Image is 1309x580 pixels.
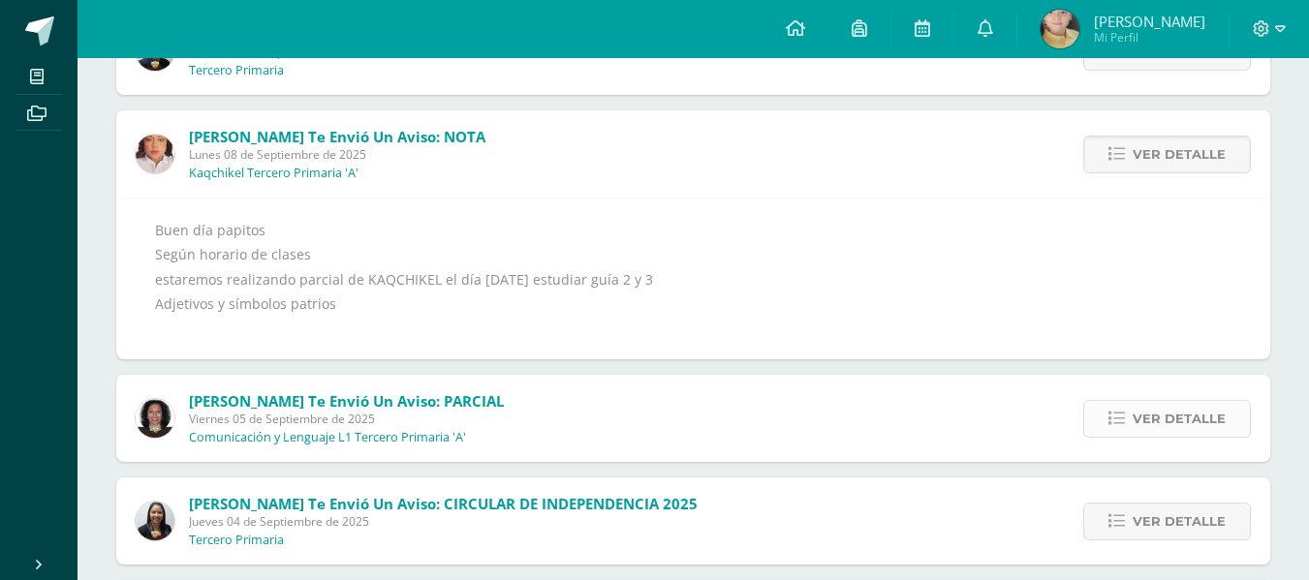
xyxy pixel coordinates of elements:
[136,502,174,540] img: 371134ed12361ef19fcdb996a71dd417.png
[136,399,174,438] img: e68d219a534587513e5f5ff35cf77afa.png
[1041,10,1079,48] img: 383cc7b371c47e37abd49284a1b7a115.png
[136,135,174,173] img: 36ab2693be6db1ea5862f9bc6368e731.png
[189,513,698,530] span: Jueves 04 de Septiembre de 2025
[155,218,1231,340] div: Buen día papitos Según horario de clases estaremos realizando parcial de KAQCHIKEL el día [DATE] ...
[189,411,504,427] span: Viernes 05 de Septiembre de 2025
[189,533,284,548] p: Tercero Primaria
[1133,504,1226,539] span: Ver detalle
[189,63,284,78] p: Tercero Primaria
[189,146,485,163] span: Lunes 08 de Septiembre de 2025
[189,166,358,181] p: Kaqchikel Tercero Primaria 'A'
[189,430,466,445] p: Comunicación y Lenguaje L1 Tercero Primaria 'A'
[1094,12,1205,31] span: [PERSON_NAME]
[189,391,504,411] span: [PERSON_NAME] te envió un aviso: PARCIAL
[189,127,485,146] span: [PERSON_NAME] te envió un aviso: NOTA
[1133,137,1226,172] span: Ver detalle
[1094,29,1205,46] span: Mi Perfil
[1133,401,1226,437] span: Ver detalle
[189,494,698,513] span: [PERSON_NAME] te envió un aviso: CIRCULAR DE INDEPENDENCIA 2025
